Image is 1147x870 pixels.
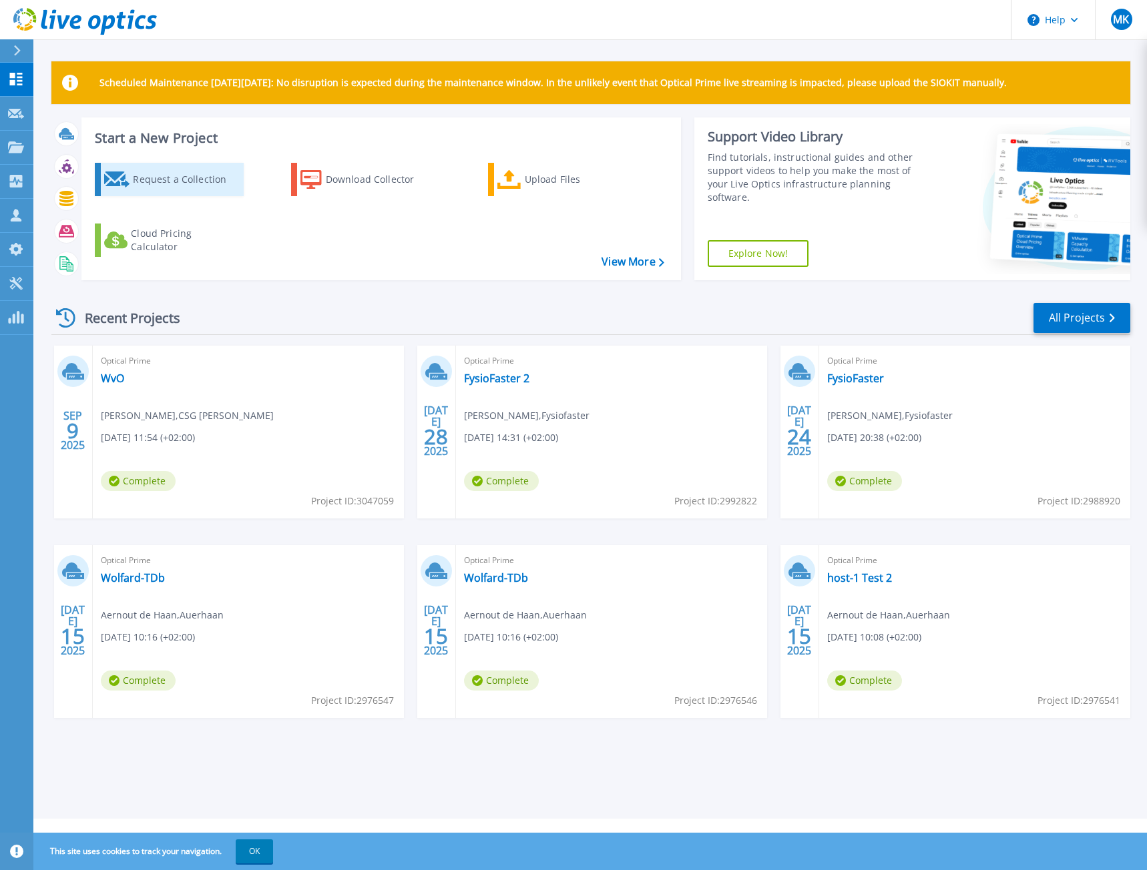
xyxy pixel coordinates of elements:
[827,671,902,691] span: Complete
[602,256,664,268] a: View More
[488,163,637,196] a: Upload Files
[61,630,85,642] span: 15
[99,77,1007,88] p: Scheduled Maintenance [DATE][DATE]: No disruption is expected during the maintenance window. In t...
[326,166,433,193] div: Download Collector
[464,372,529,385] a: FysioFaster 2
[101,553,396,568] span: Optical Prime
[311,693,394,708] span: Project ID: 2976547
[51,302,198,334] div: Recent Projects
[311,494,394,508] span: Project ID: 3047059
[1038,494,1120,508] span: Project ID: 2988920
[423,406,449,455] div: [DATE] 2025
[827,608,950,622] span: Aernout de Haan , Auerhaan
[424,431,448,442] span: 28
[827,430,921,445] span: [DATE] 20:38 (+02:00)
[827,571,892,584] a: host-1 Test 2
[95,224,244,257] a: Cloud Pricing Calculator
[101,408,274,423] span: [PERSON_NAME] , CSG [PERSON_NAME]
[674,693,757,708] span: Project ID: 2976546
[1038,693,1120,708] span: Project ID: 2976541
[464,354,759,368] span: Optical Prime
[101,471,176,491] span: Complete
[101,608,224,622] span: Aernout de Haan , Auerhaan
[67,425,79,436] span: 9
[464,671,539,691] span: Complete
[101,630,195,644] span: [DATE] 10:16 (+02:00)
[708,240,809,267] a: Explore Now!
[101,354,396,368] span: Optical Prime
[827,471,902,491] span: Complete
[464,430,558,445] span: [DATE] 14:31 (+02:00)
[101,671,176,691] span: Complete
[787,431,811,442] span: 24
[423,606,449,655] div: [DATE] 2025
[827,630,921,644] span: [DATE] 10:08 (+02:00)
[827,354,1122,368] span: Optical Prime
[708,128,929,145] div: Support Video Library
[827,553,1122,568] span: Optical Prime
[101,571,165,584] a: Wolfard-TDb
[464,553,759,568] span: Optical Prime
[101,372,124,385] a: WvO
[236,839,273,863] button: OK
[131,227,238,254] div: Cloud Pricing Calculator
[133,166,240,193] div: Request a Collection
[525,166,632,193] div: Upload Files
[786,406,812,455] div: [DATE] 2025
[827,372,884,385] a: FysioFaster
[1034,303,1130,333] a: All Projects
[464,608,587,622] span: Aernout de Haan , Auerhaan
[291,163,440,196] a: Download Collector
[674,494,757,508] span: Project ID: 2992822
[827,408,953,423] span: [PERSON_NAME] , Fysiofaster
[464,630,558,644] span: [DATE] 10:16 (+02:00)
[60,606,85,655] div: [DATE] 2025
[787,630,811,642] span: 15
[60,406,85,455] div: SEP 2025
[786,606,812,655] div: [DATE] 2025
[37,839,273,863] span: This site uses cookies to track your navigation.
[464,571,528,584] a: Wolfard-TDb
[95,163,244,196] a: Request a Collection
[101,430,195,445] span: [DATE] 11:54 (+02:00)
[95,131,664,145] h3: Start a New Project
[1113,14,1129,25] span: MK
[708,151,929,204] div: Find tutorials, instructional guides and other support videos to help you make the most of your L...
[464,471,539,491] span: Complete
[424,630,448,642] span: 15
[464,408,590,423] span: [PERSON_NAME] , Fysiofaster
